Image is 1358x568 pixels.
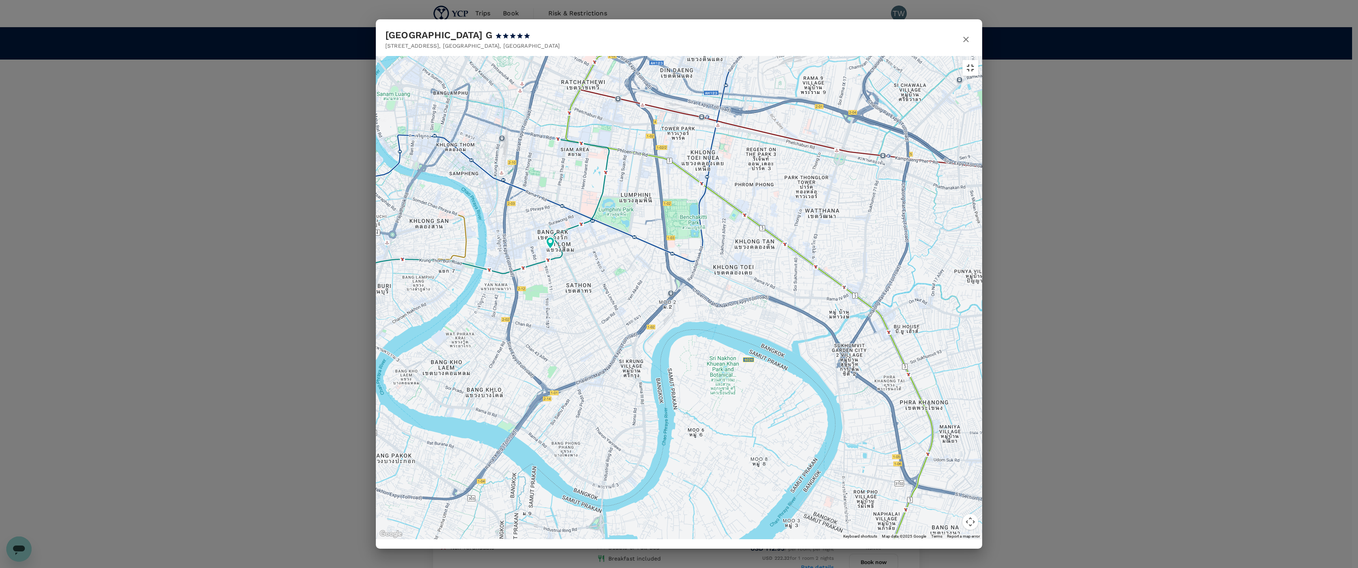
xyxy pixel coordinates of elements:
[882,534,926,538] span: Map data ©2025 Google
[385,29,560,41] div: [GEOGRAPHIC_DATA] G
[962,514,978,530] button: Map camera controls
[378,529,404,539] a: Open this area in Google Maps (opens a new window)
[385,42,560,50] p: [STREET_ADDRESS] , [GEOGRAPHIC_DATA] , [GEOGRAPHIC_DATA]
[947,534,980,538] a: Report a map error
[962,60,978,76] button: Toggle fullscreen view
[378,529,404,539] img: Google
[843,534,877,539] button: Keyboard shortcuts
[931,534,943,538] a: Terms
